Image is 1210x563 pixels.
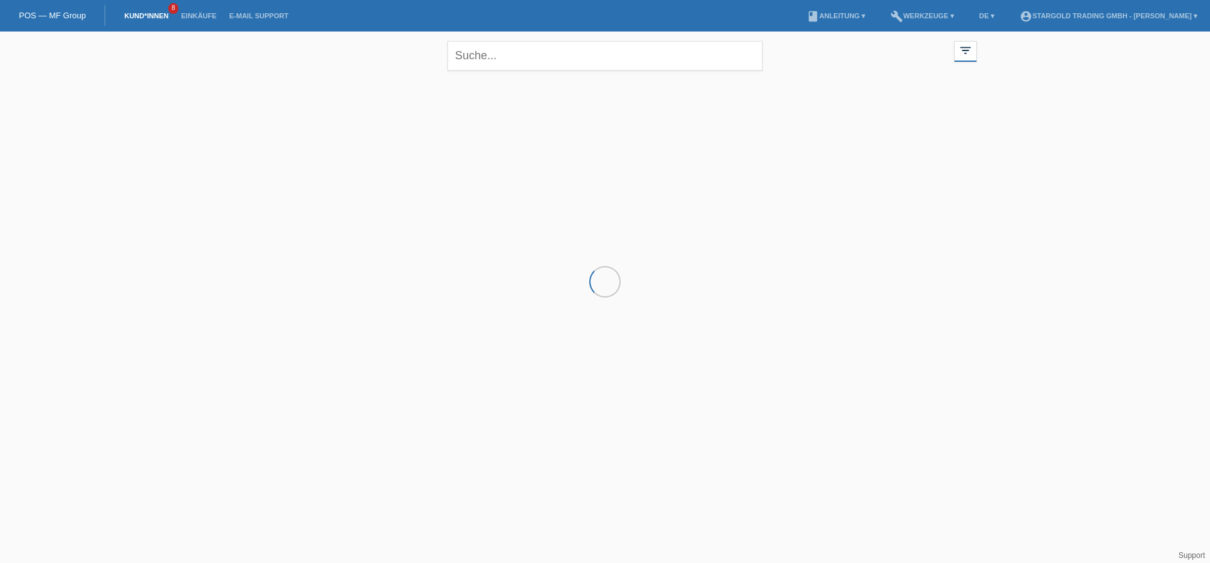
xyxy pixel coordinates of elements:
a: buildWerkzeuge ▾ [884,12,960,20]
i: build [890,10,903,23]
a: E-Mail Support [223,12,295,20]
span: 8 [168,3,178,14]
a: Support [1178,551,1205,560]
i: account_circle [1020,10,1032,23]
a: Einkäufe [175,12,222,20]
input: Suche... [447,41,763,71]
a: bookAnleitung ▾ [800,12,872,20]
a: POS — MF Group [19,11,86,20]
i: book [807,10,819,23]
i: filter_list [959,44,972,57]
a: DE ▾ [973,12,1001,20]
a: Kund*innen [118,12,175,20]
a: account_circleStargold Trading GmbH - [PERSON_NAME] ▾ [1013,12,1204,20]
